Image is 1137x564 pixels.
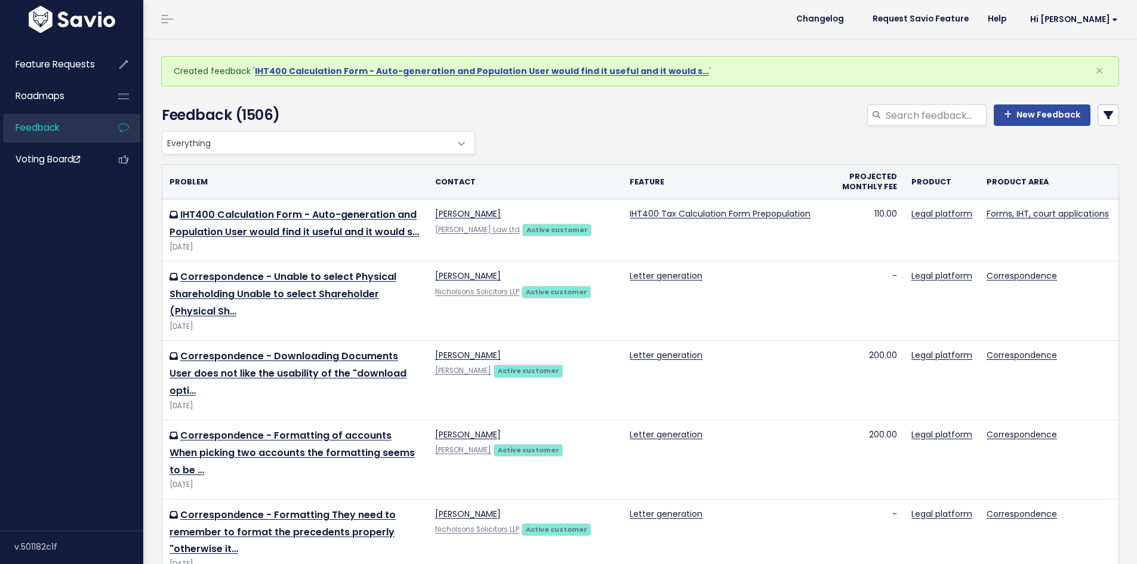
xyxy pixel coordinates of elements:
strong: Active customer [498,366,559,375]
a: Legal platform [911,270,972,282]
th: Product Area [979,165,1118,199]
strong: Active customer [498,445,559,455]
th: Projected monthly fee [818,165,904,199]
a: [PERSON_NAME] [435,349,501,361]
h4: Feedback (1506) [162,104,469,126]
strong: Active customer [526,225,588,235]
span: Feature Requests [16,58,95,70]
a: Active customer [522,523,591,535]
a: Active customer [522,285,591,297]
a: Request Savio Feature [863,10,978,28]
strong: Active customer [526,287,587,297]
a: IHT400 Calculation Form - Auto-generation and Population User would find it useful and it would s… [170,208,419,239]
span: × [1095,61,1104,81]
a: Correspondence [987,349,1057,361]
a: [PERSON_NAME] Law Ltd [435,225,520,235]
td: - [818,261,904,341]
div: [DATE] [170,320,421,333]
a: Legal platform [911,208,972,220]
span: Roadmaps [16,90,64,102]
a: Hi [PERSON_NAME] [1016,10,1127,29]
a: Legal platform [911,508,972,520]
div: Created feedback ' ' [161,56,1119,87]
td: 200.00 [818,341,904,420]
a: Legal platform [911,429,972,440]
div: [DATE] [170,400,421,412]
a: [PERSON_NAME] [435,366,491,375]
a: Active customer [522,223,591,235]
a: Letter generation [630,270,702,282]
div: [DATE] [170,241,421,254]
a: Letter generation [630,349,702,361]
a: Feedback [3,114,99,141]
button: Close [1083,57,1116,85]
a: Letter generation [630,429,702,440]
a: Correspondence [987,270,1057,282]
a: Correspondence - Unable to select Physical Shareholding Unable to select Shareholder (Physical Sh… [170,270,396,318]
a: Help [978,10,1016,28]
a: Correspondence [987,508,1057,520]
div: v.501182c1f [14,531,143,562]
img: logo-white.9d6f32f41409.svg [26,6,118,33]
a: [PERSON_NAME] [435,508,501,520]
a: Correspondence - Downloading Documents User does not like the usability of the "download opti… [170,349,406,397]
a: [PERSON_NAME] [435,208,501,220]
a: Nicholsons Solicitors LLP [435,525,519,534]
th: Feature [623,165,818,199]
a: Correspondence [987,429,1057,440]
span: Voting Board [16,153,80,165]
div: [DATE] [170,479,421,491]
a: IHT400 Tax Calculation Form Prepopulation [630,208,811,220]
a: Nicholsons Solicitors LLP [435,287,519,297]
span: Everything [162,131,475,155]
span: Everything [162,131,451,154]
a: Feature Requests [3,51,99,78]
th: Contact [428,165,623,199]
strong: Active customer [526,525,587,534]
span: Feedback [16,121,59,134]
a: [PERSON_NAME] [435,429,501,440]
a: Active customer [494,364,563,376]
a: Correspondence - Formatting They need to remember to format the precedents properly "otherwise it… [170,508,396,556]
a: Voting Board [3,146,99,173]
td: 110.00 [818,199,904,261]
a: Correspondence - Formatting of accounts When picking two accounts the formatting seems to be … [170,429,415,477]
span: Hi [PERSON_NAME] [1030,15,1118,24]
th: Product [904,165,979,199]
span: Changelog [796,15,844,23]
a: New Feedback [994,104,1090,126]
a: [PERSON_NAME] [435,270,501,282]
a: Legal platform [911,349,972,361]
a: IHT400 Calculation Form - Auto-generation and Population User would find it useful and it would s… [255,65,709,77]
a: Active customer [494,443,563,455]
td: 200.00 [818,420,904,500]
input: Search feedback... [885,104,987,126]
th: Problem [162,165,428,199]
a: Forms, IHT, court applications [987,208,1109,220]
a: [PERSON_NAME] [435,445,491,455]
a: Letter generation [630,508,702,520]
a: Roadmaps [3,82,99,110]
